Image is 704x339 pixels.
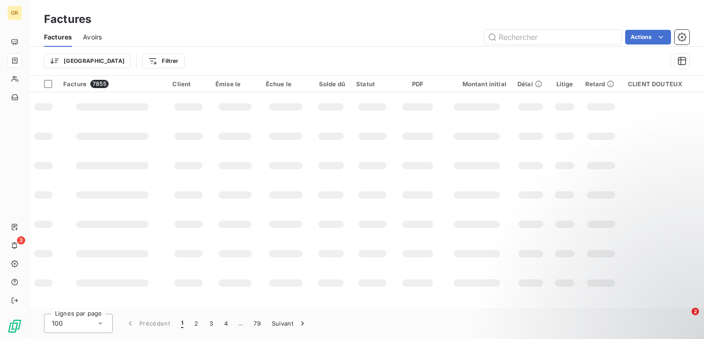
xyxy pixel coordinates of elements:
[484,30,621,44] input: Rechercher
[628,80,698,88] div: CLIENT DOUTEUX
[7,319,22,333] img: Logo LeanPay
[219,314,233,333] button: 4
[176,314,189,333] button: 1
[7,6,22,20] div: GR
[44,11,91,28] h3: Factures
[517,80,544,88] div: Délai
[266,314,313,333] button: Suivant
[215,80,255,88] div: Émise le
[189,314,203,333] button: 2
[673,308,695,330] iframe: Intercom live chat
[356,80,389,88] div: Statut
[585,80,617,88] div: Retard
[52,319,63,328] span: 100
[172,80,204,88] div: Client
[317,80,345,88] div: Solde dû
[83,33,102,42] span: Avoirs
[44,33,72,42] span: Factures
[142,54,184,68] button: Filtrer
[90,80,109,88] span: 7855
[447,80,506,88] div: Montant initial
[44,54,131,68] button: [GEOGRAPHIC_DATA]
[181,319,183,328] span: 1
[120,314,176,333] button: Précédent
[63,80,87,88] span: Facture
[204,314,219,333] button: 3
[266,80,306,88] div: Échue le
[625,30,671,44] button: Actions
[692,308,699,315] span: 2
[17,236,25,245] span: 3
[248,314,266,333] button: 79
[555,80,574,88] div: Litige
[233,316,248,331] span: …
[400,80,436,88] div: PDF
